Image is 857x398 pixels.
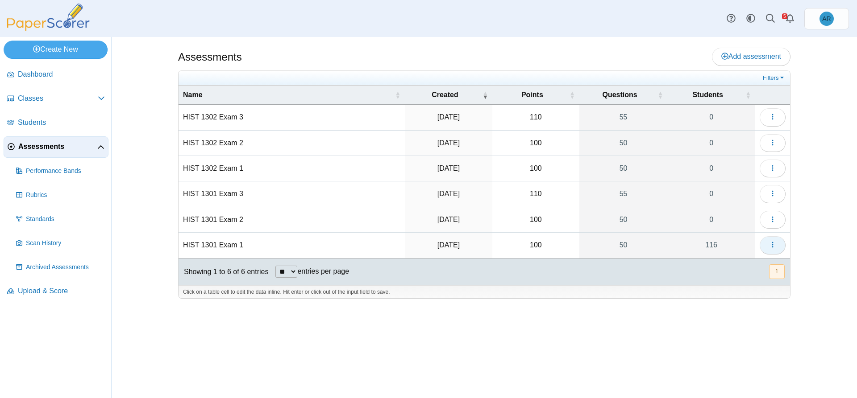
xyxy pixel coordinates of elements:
label: entries per page [297,267,349,275]
span: Questions : Activate to sort [657,90,663,99]
span: Created [409,90,481,100]
td: HIST 1301 Exam 3 [179,181,405,207]
a: Dashboard [4,64,108,86]
time: Feb 18, 2025 at 9:28 PM [437,164,460,172]
a: 0 [667,105,755,130]
span: Archived Assessments [26,263,105,272]
a: 50 [579,233,668,258]
span: Name [183,90,393,100]
a: 0 [667,181,755,206]
span: Dashboard [18,70,105,79]
a: Add assessment [712,48,790,66]
a: Assessments [4,136,108,158]
a: 0 [667,131,755,156]
a: PaperScorer [4,25,93,32]
a: Classes [4,88,108,110]
span: Created : Activate to remove sorting [483,90,488,99]
div: Showing 1 to 6 of 6 entries [179,258,268,285]
img: PaperScorer [4,4,93,31]
time: Nov 10, 2024 at 7:30 PM [437,216,460,223]
td: HIST 1302 Exam 3 [179,105,405,130]
a: 55 [579,181,668,206]
td: HIST 1302 Exam 2 [179,131,405,156]
a: 50 [579,156,668,181]
span: Upload & Score [18,286,105,296]
a: Performance Bands [12,160,108,182]
time: May 11, 2025 at 9:56 PM [437,113,460,121]
td: HIST 1302 Exam 1 [179,156,405,181]
span: Standards [26,215,105,224]
a: Create New [4,41,108,58]
div: Click on a table cell to edit the data inline. Hit enter or click out of the input field to save. [179,285,790,299]
td: 100 [492,156,579,181]
td: 100 [492,131,579,156]
span: Students : Activate to sort [745,90,751,99]
td: 110 [492,105,579,130]
span: Alejandro Renteria [820,12,834,26]
a: Archived Assessments [12,257,108,278]
td: HIST 1301 Exam 1 [179,233,405,258]
h1: Assessments [178,49,242,65]
td: 110 [492,181,579,207]
span: Add assessment [721,53,781,60]
span: Points : Activate to sort [570,90,575,99]
time: Dec 3, 2024 at 7:43 PM [437,190,460,197]
a: 0 [667,156,755,181]
nav: pagination [768,264,785,279]
time: Oct 6, 2024 at 8:12 PM [437,241,460,249]
a: Standards [12,209,108,230]
span: Alejandro Renteria [822,16,831,22]
a: 116 [667,233,755,258]
span: Performance Bands [26,167,105,176]
a: Scan History [12,233,108,254]
a: Alejandro Renteria [804,8,849,29]
span: Students [18,118,105,127]
span: Assessments [18,142,97,152]
span: Students [672,90,744,100]
span: Name : Activate to sort [395,90,400,99]
span: Classes [18,94,98,103]
span: Scan History [26,239,105,248]
span: Rubrics [26,191,105,200]
a: 0 [667,207,755,232]
a: Alerts [780,9,800,29]
td: 100 [492,207,579,233]
td: 100 [492,233,579,258]
a: Rubrics [12,185,108,206]
td: HIST 1301 Exam 2 [179,207,405,233]
a: 50 [579,207,668,232]
a: Upload & Score [4,281,108,302]
time: Apr 1, 2025 at 7:33 PM [437,139,460,147]
a: 55 [579,105,668,130]
a: Students [4,112,108,134]
a: Filters [761,74,788,82]
a: 50 [579,131,668,156]
button: 1 [769,264,785,279]
span: Points [497,90,568,100]
span: Questions [584,90,656,100]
